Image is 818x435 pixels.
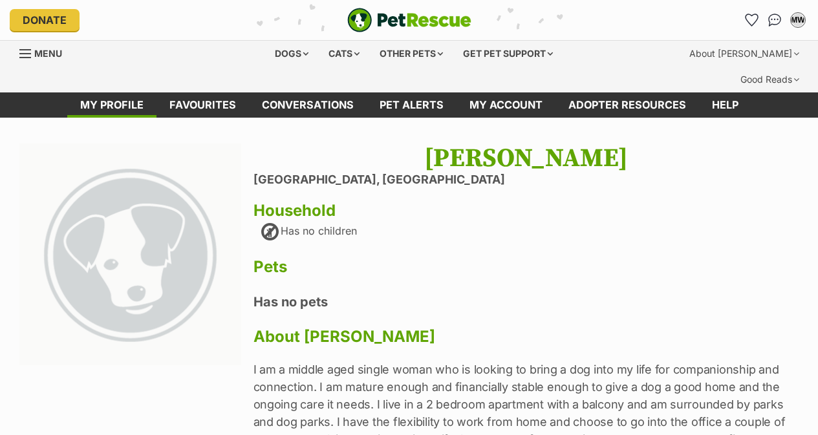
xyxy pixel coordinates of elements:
[249,92,367,118] a: conversations
[19,143,241,365] img: large_default-f37c3b2ddc539b7721ffdbd4c88987add89f2ef0fd77a71d0d44a6cf3104916e.png
[347,8,471,32] a: PetRescue
[253,258,799,276] h3: Pets
[555,92,699,118] a: Adopter resources
[791,14,804,27] div: MW
[731,67,808,92] div: Good Reads
[253,202,799,220] h3: Household
[253,293,799,310] h4: Has no pets
[67,92,156,118] a: My profile
[266,41,318,67] div: Dogs
[371,41,452,67] div: Other pets
[367,92,457,118] a: Pet alerts
[764,10,785,30] a: Conversations
[741,10,808,30] ul: Account quick links
[253,173,799,187] li: [GEOGRAPHIC_DATA], [GEOGRAPHIC_DATA]
[457,92,555,118] a: My account
[10,9,80,31] a: Donate
[34,48,62,59] span: Menu
[260,222,357,242] div: Has no children
[768,14,782,27] img: chat-41dd97257d64d25036548639549fe6c8038ab92f7586957e7f3b1b290dea8141.svg
[680,41,808,67] div: About [PERSON_NAME]
[19,41,71,64] a: Menu
[788,10,808,30] button: My account
[741,10,762,30] a: Favourites
[699,92,751,118] a: Help
[454,41,562,67] div: Get pet support
[253,143,799,173] h1: [PERSON_NAME]
[347,8,471,32] img: logo-e224e6f780fb5917bec1dbf3a21bbac754714ae5b6737aabdf751b685950b380.svg
[319,41,369,67] div: Cats
[253,328,799,346] h3: About [PERSON_NAME]
[156,92,249,118] a: Favourites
